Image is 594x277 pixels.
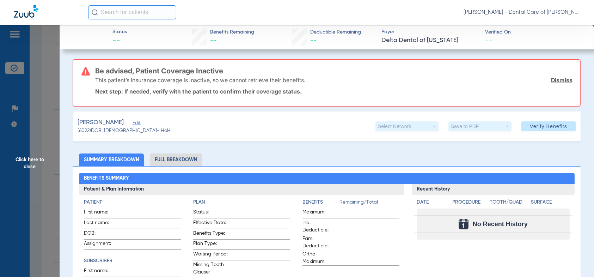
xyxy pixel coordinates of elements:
span: First name: [84,267,118,277]
span: Ortho Maximum: [302,251,337,265]
span: First name: [84,209,118,218]
h3: Patient & Plan Information [79,184,404,195]
input: Search for patients [88,5,176,19]
p: This patient’s insurance coverage is inactive, so we cannot retrieve their benefits. [95,77,305,84]
span: Maximum: [302,209,337,218]
span: Benefits Remaining [210,29,254,36]
span: Status [112,28,127,36]
img: Calendar [459,219,469,229]
span: Verify Benefits [530,124,567,129]
button: Verify Benefits [521,121,576,131]
app-breakdown-title: Procedure [452,199,488,209]
img: Search Icon [92,9,98,16]
span: (6022) DOB: [DEMOGRAPHIC_DATA] - HoH [78,127,171,134]
span: Effective Date: [193,219,228,229]
span: Plan Type: [193,240,228,249]
span: -- [485,37,493,44]
h4: Date [417,199,446,206]
a: Dismiss [551,77,572,84]
span: -- [310,37,317,44]
li: Full Breakdown [150,153,202,166]
h2: Benefits Summary [79,173,575,184]
span: Delta Dental of [US_STATE] [381,36,479,45]
span: DOB: [84,230,118,239]
img: Zuub Logo [14,5,38,18]
app-breakdown-title: Surface [531,199,570,209]
li: Summary Breakdown [79,153,144,166]
h4: Benefits [302,199,339,206]
span: -- [112,36,127,46]
span: Payer [381,28,479,36]
span: Waiting Period: [193,251,228,260]
img: error-icon [81,67,90,76]
h3: Recent History [412,184,575,195]
h4: Plan [193,199,290,206]
p: Next step: If needed, verify with the patient to confirm their coverage status. [95,88,572,95]
span: Status: [193,209,228,218]
span: Benefits Type: [193,230,228,239]
span: No Recent History [473,221,528,228]
span: -- [210,37,216,44]
span: Remaining/Total [339,199,399,209]
span: Verified On [485,29,582,36]
h4: Subscriber [84,257,181,265]
app-breakdown-title: Benefits [302,199,339,209]
span: Edit [133,120,139,127]
span: [PERSON_NAME] - Dental Care of [PERSON_NAME] [464,9,580,16]
span: Last name: [84,219,118,229]
span: [PERSON_NAME] [78,118,124,127]
span: Ind. Deductible: [302,219,337,234]
span: Deductible Remaining [310,29,361,36]
app-breakdown-title: Date [417,199,446,209]
h4: Procedure [452,199,488,206]
h4: Surface [531,199,570,206]
h3: Be advised, Patient Coverage Inactive [95,67,572,74]
h4: Tooth/Quad [490,199,529,206]
h4: Patient [84,199,181,206]
app-breakdown-title: Tooth/Quad [490,199,529,209]
span: Fam. Deductible: [302,235,337,250]
span: Assignment: [84,240,118,249]
span: Missing Tooth Clause: [193,261,228,276]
